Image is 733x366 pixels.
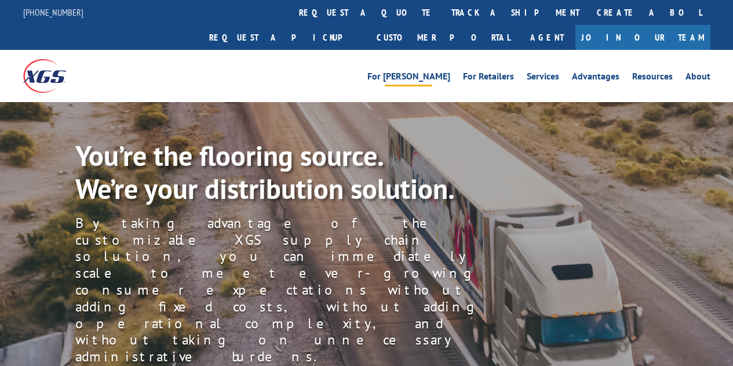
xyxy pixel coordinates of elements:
a: Request a pickup [200,25,368,50]
a: Advantages [572,72,619,85]
a: For Retailers [463,72,514,85]
p: By taking advantage of the customizable XGS supply chain solution, you can immediately scale to m... [75,215,520,365]
a: Services [527,72,559,85]
a: For [PERSON_NAME] [367,72,450,85]
a: Agent [519,25,575,50]
a: [PHONE_NUMBER] [23,6,83,18]
a: Resources [632,72,673,85]
a: Customer Portal [368,25,519,50]
a: About [685,72,710,85]
p: You’re the flooring source. We’re your distribution solution. [75,139,480,206]
a: Join Our Team [575,25,710,50]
